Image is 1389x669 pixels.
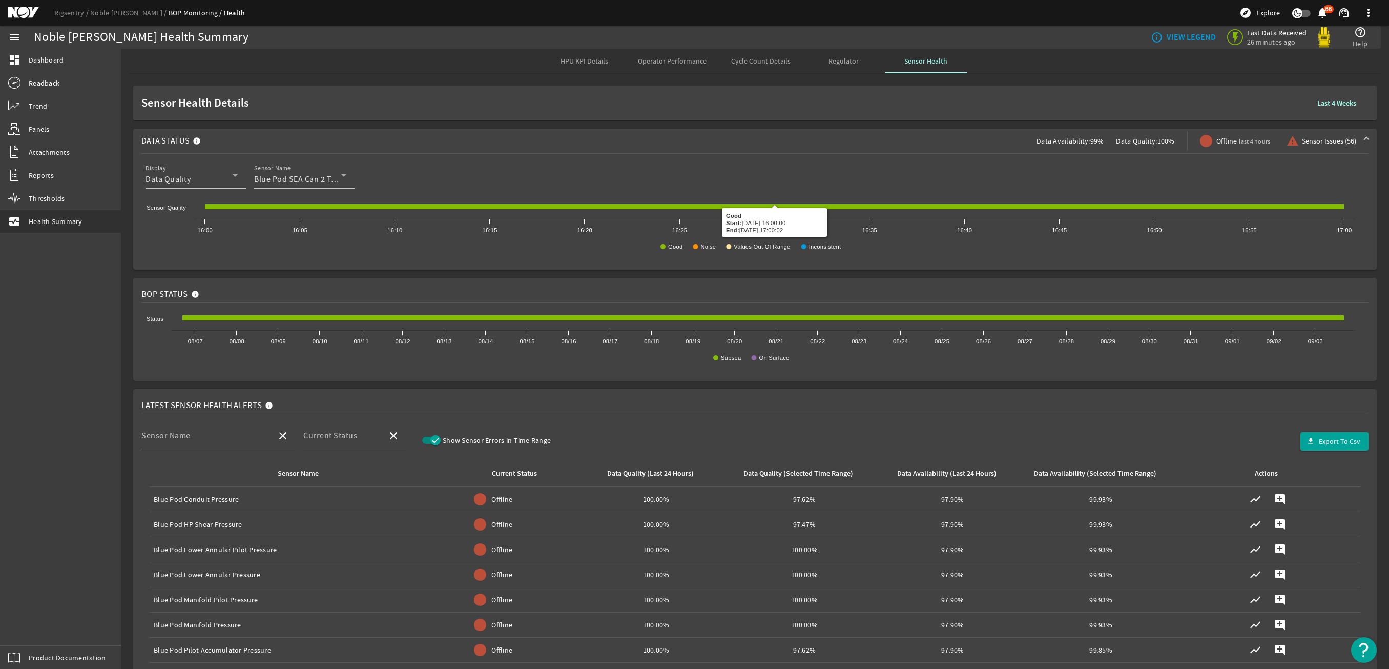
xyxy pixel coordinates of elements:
[734,595,874,605] div: 100.00%
[1302,136,1356,146] span: Sensor Issues (56)
[1249,493,1261,505] mat-icon: show_chart
[1274,594,1286,606] mat-icon: add_comment
[1031,645,1171,655] div: 99.85%
[492,468,537,479] div: Current Status
[561,57,608,65] span: HPU KPI Details
[586,544,726,555] div: 100.00%
[672,227,687,233] text: 16:25
[1142,338,1157,344] text: 08/30
[810,338,825,344] text: 08/22
[957,227,972,233] text: 16:40
[29,147,70,157] span: Attachments
[1287,135,1295,147] mat-icon: warning
[278,468,319,479] div: Sensor Name
[146,165,165,172] mat-label: Display
[141,431,191,441] mat-label: Sensor Name
[607,468,694,479] div: Data Quality (Last 24 Hours)
[520,338,534,344] text: 08/15
[1249,518,1261,531] mat-icon: show_chart
[1167,32,1216,43] b: VIEW LEGEND
[491,494,512,504] span: Offline
[1216,136,1271,147] span: Offline
[1031,519,1171,530] div: 99.93%
[769,338,783,344] text: 08/21
[734,544,874,555] div: 100.00%
[734,494,874,504] div: 97.62%
[141,289,188,299] span: BOP Status
[883,468,1019,479] div: Data Availability (Last 24 Hours)
[862,227,877,233] text: 16:35
[1116,136,1157,146] span: Data Quality:
[893,338,908,344] text: 08/24
[731,57,791,65] span: Cycle Count Details
[1267,338,1281,344] text: 09/02
[1319,436,1360,447] span: Export To Csv
[1307,437,1315,445] mat-icon: file_download
[154,468,450,479] div: Sensor Name
[141,98,1305,108] span: Sensor Health Details
[1034,468,1156,479] div: Data Availability (Selected Time Range)
[734,570,874,580] div: 100.00%
[491,570,512,580] span: Offline
[883,595,1023,605] div: 97.90%
[586,620,726,630] div: 100.00%
[491,645,512,655] span: Offline
[1059,338,1074,344] text: 08/28
[387,227,402,233] text: 16:10
[1147,227,1162,233] text: 16:50
[271,338,286,344] text: 08/09
[441,435,551,445] label: Show Sensor Errors in Time Range
[1337,227,1352,233] text: 17:00
[1353,38,1367,49] span: Help
[1338,7,1350,19] mat-icon: support_agent
[154,620,454,630] div: Blue Pod Manifold Pressure
[1157,136,1175,146] span: 100%
[1300,432,1369,451] button: Export To Csv
[586,645,726,655] div: 100.00%
[828,57,859,65] span: Regulator
[935,338,949,344] text: 08/25
[668,244,682,250] text: Good
[1354,26,1366,38] mat-icon: help_outline
[734,620,874,630] div: 100.00%
[154,544,454,555] div: Blue Pod Lower Annular Pilot Pressure
[8,54,20,66] mat-icon: dashboard
[1316,7,1329,19] mat-icon: notifications
[29,216,82,227] span: Health Summary
[1036,136,1090,146] span: Data Availability:
[54,8,90,17] a: Rigsentry
[1031,595,1171,605] div: 99.93%
[313,338,327,344] text: 08/10
[1031,468,1167,479] div: Data Availability (Selected Time Range)
[1308,338,1323,344] text: 09/03
[303,431,357,441] mat-label: Current Status
[759,355,790,361] text: On Surface
[883,620,1023,630] div: 97.90%
[198,227,213,233] text: 16:00
[727,338,742,344] text: 08/20
[721,355,741,361] text: Subsea
[230,338,244,344] text: 08/08
[1031,494,1171,504] div: 99.93%
[1255,468,1278,479] div: Actions
[1090,136,1104,146] span: 99%
[1274,569,1286,581] mat-icon: add_comment
[141,129,205,153] mat-panel-title: Data Status
[29,653,106,663] span: Product Documentation
[1249,594,1261,606] mat-icon: show_chart
[169,8,224,17] a: BOP Monitoring
[463,468,574,479] div: Current Status
[387,430,400,442] mat-icon: close
[491,595,512,605] span: Offline
[1151,31,1159,44] mat-icon: info_outline
[8,31,20,44] mat-icon: menu
[154,519,454,530] div: Blue Pod HP Shear Pressure
[1052,227,1067,233] text: 16:45
[734,519,874,530] div: 97.47%
[1031,544,1171,555] div: 99.93%
[1031,620,1171,630] div: 99.93%
[734,468,870,479] div: Data Quality (Selected Time Range)
[1274,518,1286,531] mat-icon: add_comment
[897,468,997,479] div: Data Availability (Last 24 Hours)
[1351,637,1377,663] button: Open Resource Center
